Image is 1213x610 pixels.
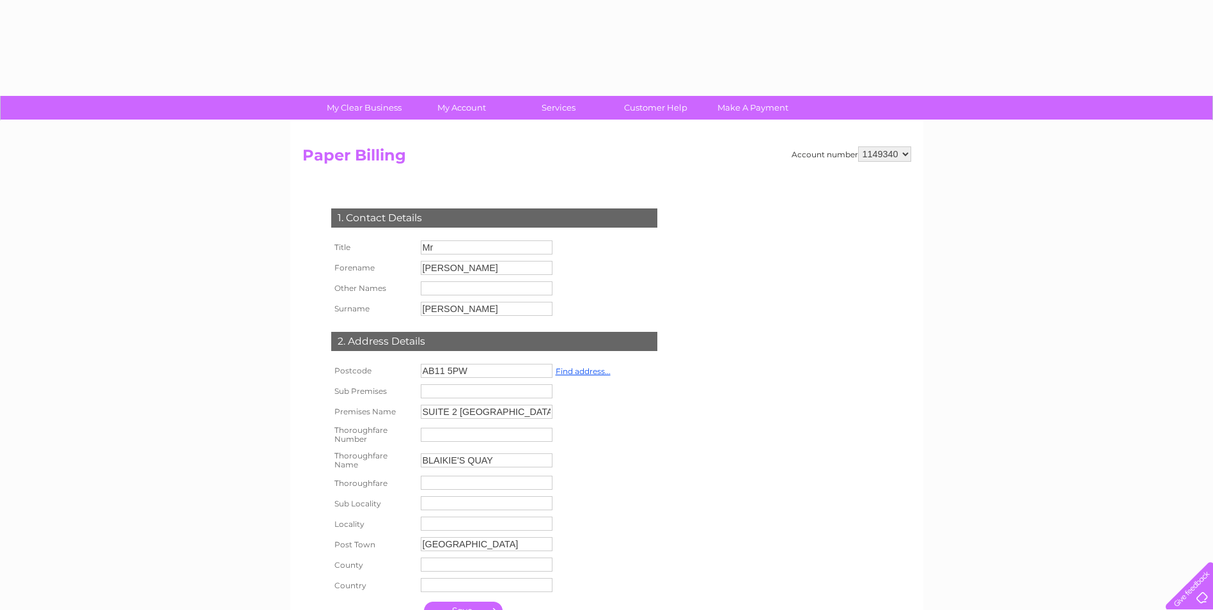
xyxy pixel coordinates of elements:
[409,96,514,120] a: My Account
[328,575,418,595] th: Country
[792,146,911,162] div: Account number
[331,208,657,228] div: 1. Contact Details
[328,361,418,381] th: Postcode
[328,534,418,554] th: Post Town
[603,96,708,120] a: Customer Help
[328,493,418,513] th: Sub Locality
[328,237,418,258] th: Title
[302,146,911,171] h2: Paper Billing
[328,402,418,422] th: Premises Name
[328,381,418,402] th: Sub Premises
[328,278,418,299] th: Other Names
[328,473,418,493] th: Thoroughfare
[331,332,657,351] div: 2. Address Details
[556,366,611,376] a: Find address...
[311,96,417,120] a: My Clear Business
[700,96,806,120] a: Make A Payment
[328,258,418,278] th: Forename
[328,554,418,575] th: County
[328,299,418,319] th: Surname
[328,422,418,448] th: Thoroughfare Number
[506,96,611,120] a: Services
[328,513,418,534] th: Locality
[328,448,418,473] th: Thoroughfare Name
